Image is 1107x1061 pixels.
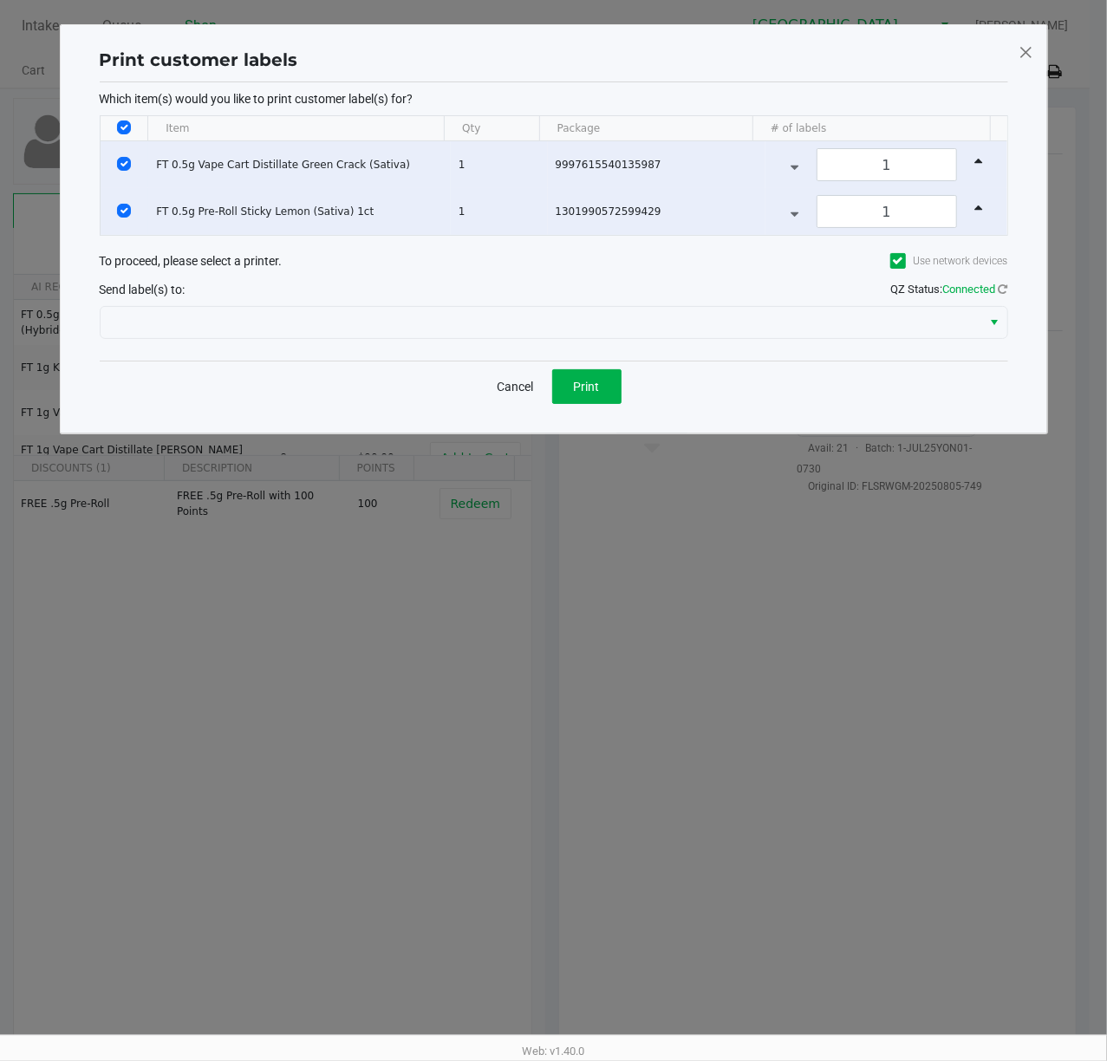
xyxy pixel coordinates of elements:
[100,283,186,296] span: Send label(s) to:
[148,188,451,235] td: FT 0.5g Pre-Roll Sticky Lemon (Sativa) 1ct
[147,116,444,141] th: Item
[100,254,283,268] span: To proceed, please select a printer.
[101,116,1007,235] div: Data table
[574,380,600,394] span: Print
[451,188,548,235] td: 1
[548,188,765,235] td: 1301990572599429
[148,141,451,188] td: FT 0.5g Vape Cart Distillate Green Crack (Sativa)
[451,141,548,188] td: 1
[117,157,131,171] input: Select Row
[890,253,1008,269] label: Use network devices
[117,120,131,134] input: Select All Rows
[943,283,996,296] span: Connected
[982,307,1007,338] button: Select
[752,116,990,141] th: # of labels
[523,1045,585,1058] span: Web: v1.40.0
[552,369,622,404] button: Print
[486,369,545,404] button: Cancel
[117,204,131,218] input: Select Row
[539,116,752,141] th: Package
[444,116,538,141] th: Qty
[891,283,1008,296] span: QZ Status:
[100,91,1008,107] p: Which item(s) would you like to print customer label(s) for?
[548,141,765,188] td: 9997615540135987
[100,47,298,73] h1: Print customer labels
